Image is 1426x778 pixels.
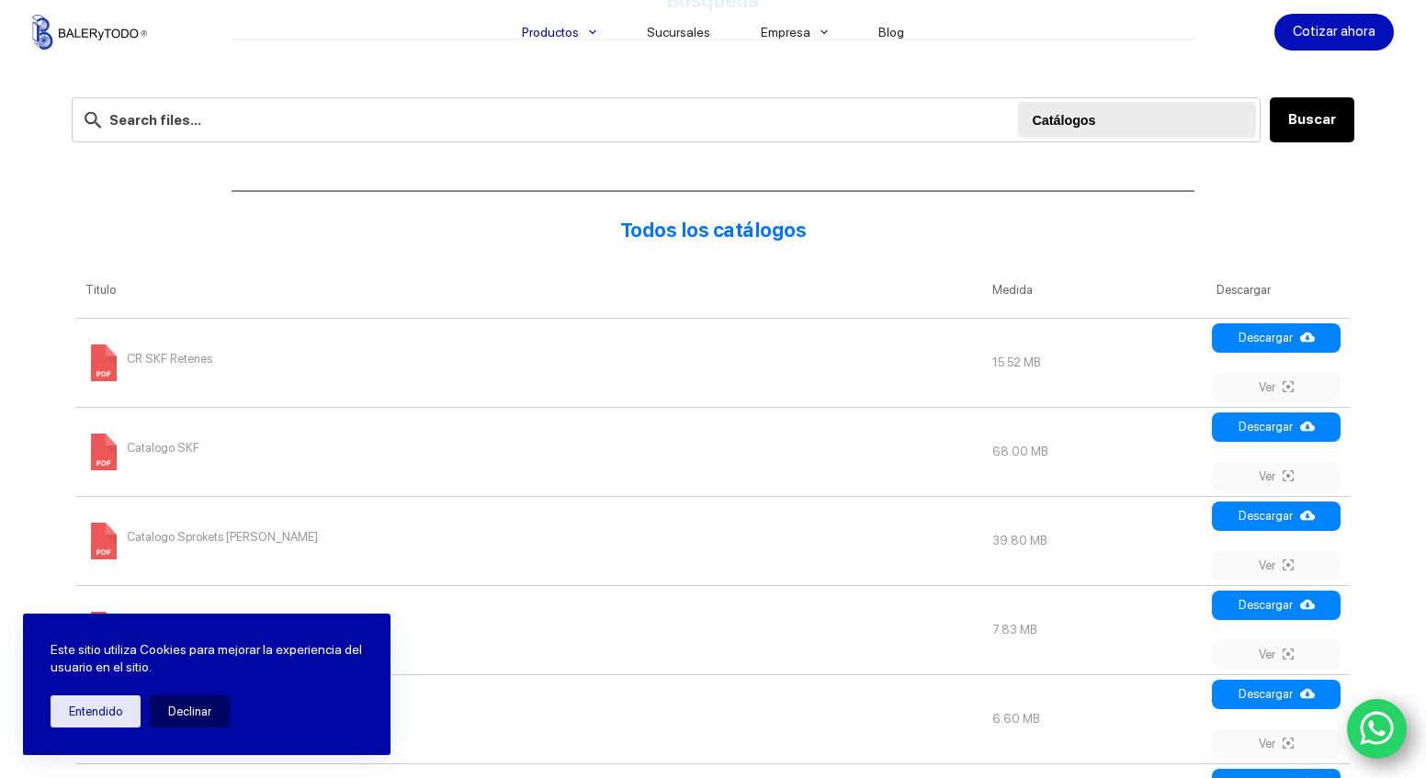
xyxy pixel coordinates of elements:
[1212,640,1341,670] a: Ver
[1207,263,1350,318] th: Descargar
[1347,699,1408,760] a: WhatsApp
[983,318,1207,407] td: 15.52 MB
[620,219,807,242] strong: Todos los catálogos
[127,434,199,463] span: Catalogo SKF
[127,612,177,641] span: DODGE E
[32,15,147,50] img: Balerytodo
[127,344,212,374] span: CR SKF Retenes
[51,695,141,727] button: Entendido
[1212,502,1341,531] a: Descargar
[1212,729,1341,759] a: Ver
[85,355,212,368] a: CR SKF Retenes
[983,496,1207,585] td: 39.80 MB
[1212,323,1341,353] a: Descargar
[150,695,230,727] button: Declinar
[127,523,318,552] span: Catalogo Sprokets [PERSON_NAME]
[983,263,1207,318] th: Medida
[85,533,318,547] a: Catalogo Sprokets [PERSON_NAME]
[983,585,1207,674] td: 7.83 MB
[51,641,363,677] p: Este sitio utiliza Cookies para mejorar la experiencia del usuario en el sitio.
[85,444,199,457] a: Catalogo SKF
[983,674,1207,763] td: 6.60 MB
[1212,680,1341,709] a: Descargar
[72,97,1262,142] input: Search files...
[1212,412,1341,442] a: Descargar
[1274,14,1394,51] a: Cotizar ahora
[1212,551,1341,581] a: Ver
[1270,97,1354,142] button: Buscar
[983,407,1207,496] td: 68.00 MB
[1212,373,1341,402] a: Ver
[82,108,105,131] img: search-24.svg
[1212,462,1341,491] a: Ver
[1212,591,1341,620] a: Descargar
[76,263,984,318] th: Titulo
